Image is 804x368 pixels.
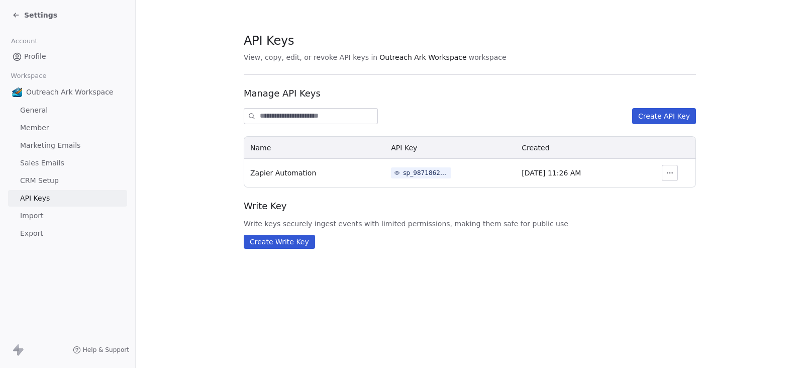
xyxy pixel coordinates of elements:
span: Settings [24,10,57,20]
span: Member [20,123,49,133]
a: Sales Emails [8,155,127,171]
a: General [8,102,127,119]
a: Settings [12,10,57,20]
a: CRM Setup [8,172,127,189]
a: Profile [8,48,127,65]
a: Help & Support [73,346,129,354]
span: Export [20,228,43,239]
a: Export [8,225,127,242]
span: Sales Emails [20,158,64,168]
span: Name [250,144,271,152]
span: Workspace [7,68,51,83]
button: Create Write Key [244,235,315,249]
a: Import [8,208,127,224]
span: Manage API Keys [244,87,696,100]
img: Outreach_Ark_Favicon.png [12,87,22,97]
a: API Keys [8,190,127,207]
span: Write keys securely ingest events with limited permissions, making them safe for public use [244,219,696,229]
span: Import [20,211,43,221]
span: Created [522,144,549,152]
span: Account [7,34,42,49]
span: Marketing Emails [20,140,80,151]
span: View, copy, edit, or revoke API keys in workspace [244,52,696,62]
a: Member [8,120,127,136]
span: Outreach Ark Workspace [26,87,113,97]
span: API Key [391,144,417,152]
span: Outreach Ark Workspace [379,52,466,62]
td: [DATE] 11:26 AM [516,159,645,187]
span: Profile [24,51,46,62]
span: CRM Setup [20,175,59,186]
a: Marketing Emails [8,137,127,154]
span: Write Key [244,200,696,213]
span: API Keys [20,193,50,204]
div: sp_9871862ef7764a839999a41fbde2a3a2 [403,168,448,177]
span: Zapier Automation [250,169,316,177]
span: API Keys [244,33,294,48]
button: Create API Key [632,108,696,124]
span: General [20,105,48,116]
iframe: Intercom live chat [770,334,794,358]
span: Help & Support [83,346,129,354]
